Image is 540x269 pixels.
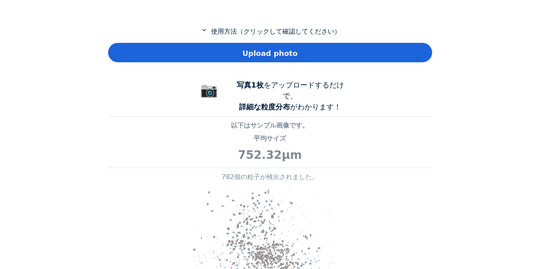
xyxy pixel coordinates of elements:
b: 詳細な粒度分布 [239,102,290,111]
mat-icon: expand_more [199,26,209,34]
p: 使用方法（クリックして確認してください） [108,26,432,36]
p: 782個の粒子が検出されました。 [108,172,432,182]
span: 📷 [201,82,218,98]
p: 平均サイズ [108,134,432,143]
p: 752.32μm [108,147,432,164]
b: 写真1枚 [237,81,264,89]
span: Upload photo [242,48,297,59]
div: をアップロードするだけで、 がわかります！ [230,79,351,112]
p: 以下はサンプル画像です。 [108,121,432,130]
